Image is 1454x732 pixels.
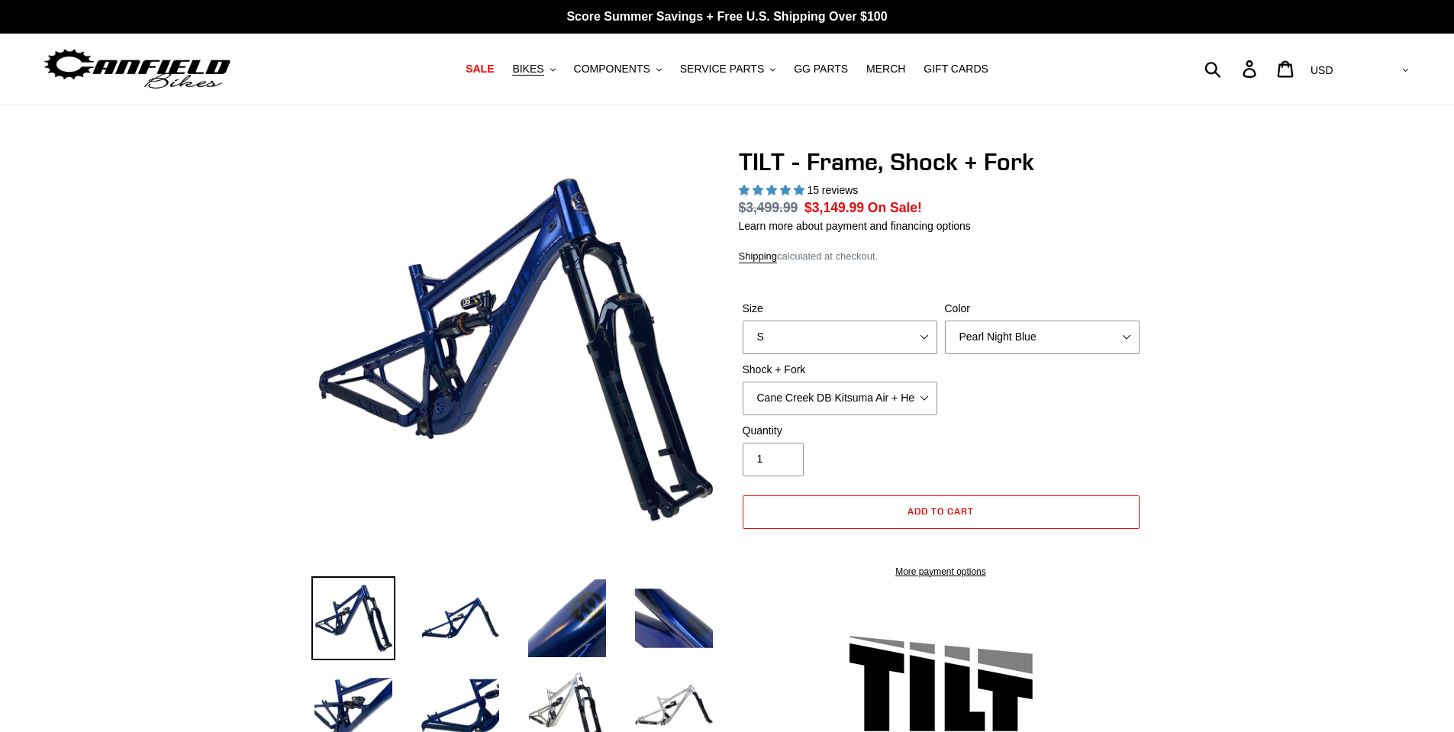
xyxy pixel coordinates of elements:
a: GG PARTS [786,59,856,79]
label: Color [945,301,1140,317]
span: BIKES [512,63,543,76]
img: Load image into Gallery viewer, TILT - Frame, Shock + Fork [525,576,609,660]
img: Load image into Gallery viewer, TILT - Frame, Shock + Fork [311,576,395,660]
span: GG PARTS [794,63,848,76]
span: On Sale! [868,198,922,218]
a: Shipping [739,250,778,263]
label: Quantity [743,423,937,439]
img: Load image into Gallery viewer, TILT - Frame, Shock + Fork [418,576,502,660]
span: SERVICE PARTS [680,63,764,76]
label: Shock + Fork [743,362,937,378]
span: $3,149.99 [804,200,864,215]
span: COMPONENTS [574,63,650,76]
img: Canfield Bikes [42,45,233,93]
a: SALE [458,59,501,79]
span: GIFT CARDS [924,63,988,76]
img: Load image into Gallery viewer, TILT - Frame, Shock + Fork [632,576,716,660]
span: MERCH [866,63,905,76]
span: SALE [466,63,494,76]
label: Size [743,301,937,317]
s: $3,499.99 [739,200,798,215]
div: calculated at checkout. [739,249,1143,264]
span: Add to cart [908,505,974,517]
button: Add to cart [743,495,1140,529]
h1: TILT - Frame, Shock + Fork [739,147,1143,176]
a: GIFT CARDS [916,59,996,79]
a: Learn more about payment and financing options [739,220,971,232]
button: SERVICE PARTS [672,59,783,79]
span: 5.00 stars [739,184,808,196]
input: Search [1213,52,1252,85]
a: More payment options [743,565,1140,579]
a: MERCH [859,59,913,79]
span: 15 reviews [807,184,858,196]
button: COMPONENTS [566,59,669,79]
button: BIKES [505,59,563,79]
